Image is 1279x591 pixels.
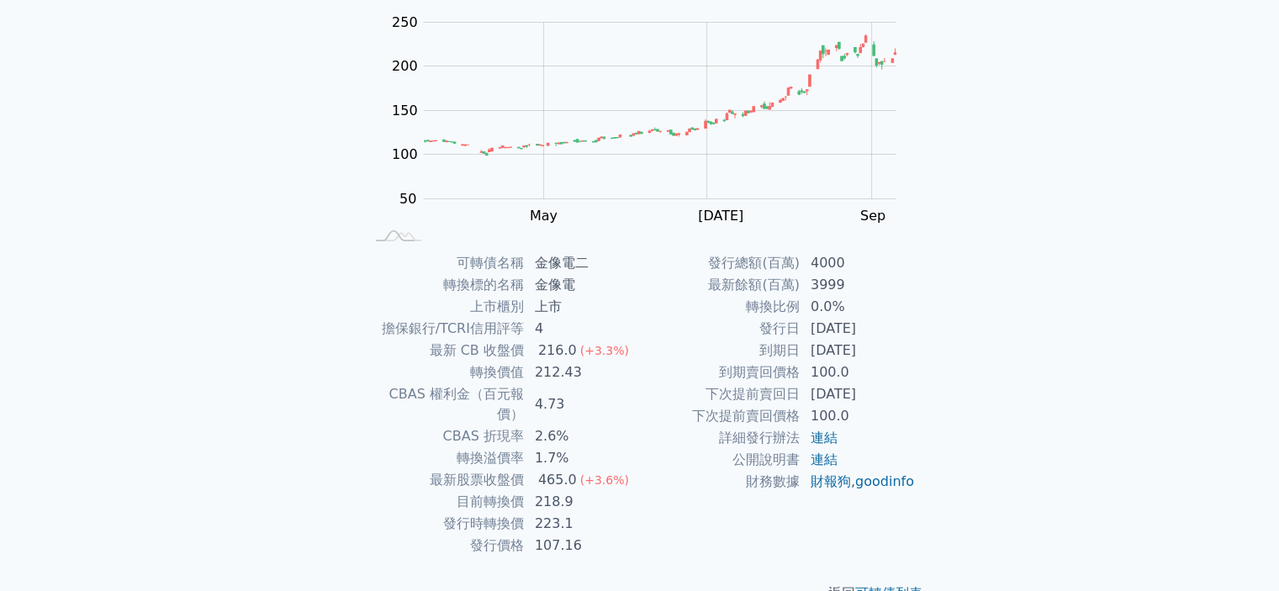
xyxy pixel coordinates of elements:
td: 223.1 [525,513,640,535]
td: 100.0 [801,405,916,427]
td: 金像電 [525,274,640,296]
tspan: 100 [392,146,418,162]
div: 216.0 [535,340,580,361]
a: 財報狗 [811,473,851,489]
a: 連結 [811,430,838,446]
span: (+3.3%) [580,344,629,357]
div: 465.0 [535,470,580,490]
td: 發行總額(百萬) [640,252,801,274]
td: 218.9 [525,491,640,513]
td: 下次提前賣回價格 [640,405,801,427]
td: 100.0 [801,361,916,383]
td: 發行時轉換價 [364,513,525,535]
td: 1.7% [525,447,640,469]
td: 4000 [801,252,916,274]
a: goodinfo [855,473,914,489]
td: 轉換標的名稱 [364,274,525,296]
td: 最新餘額(百萬) [640,274,801,296]
td: 2.6% [525,425,640,447]
a: 連結 [811,451,838,467]
td: [DATE] [801,340,916,361]
td: 下次提前賣回日 [640,383,801,405]
iframe: Chat Widget [1195,510,1279,591]
tspan: Sep [860,208,885,224]
tspan: 200 [392,58,418,74]
span: (+3.6%) [580,473,629,487]
td: 4 [525,318,640,340]
td: 財務數據 [640,471,801,493]
td: 轉換溢價率 [364,447,525,469]
td: 到期日 [640,340,801,361]
td: 4.73 [525,383,640,425]
td: 到期賣回價格 [640,361,801,383]
td: 最新 CB 收盤價 [364,340,525,361]
td: 上市 [525,296,640,318]
td: 107.16 [525,535,640,557]
td: 上市櫃別 [364,296,525,318]
tspan: 50 [399,191,416,207]
g: Chart [383,14,921,258]
td: 發行日 [640,318,801,340]
td: 目前轉換價 [364,491,525,513]
tspan: 150 [392,103,418,119]
tspan: 250 [392,14,418,30]
td: CBAS 權利金（百元報價） [364,383,525,425]
tspan: [DATE] [698,208,743,224]
td: 轉換比例 [640,296,801,318]
td: [DATE] [801,383,916,405]
td: 可轉債名稱 [364,252,525,274]
td: 3999 [801,274,916,296]
td: 公開說明書 [640,449,801,471]
td: 212.43 [525,361,640,383]
td: 發行價格 [364,535,525,557]
div: 聊天小工具 [1195,510,1279,591]
td: [DATE] [801,318,916,340]
td: 擔保銀行/TCRI信用評等 [364,318,525,340]
td: CBAS 折現率 [364,425,525,447]
td: , [801,471,916,493]
tspan: May [530,208,558,224]
td: 詳細發行辦法 [640,427,801,449]
td: 0.0% [801,296,916,318]
td: 最新股票收盤價 [364,469,525,491]
td: 轉換價值 [364,361,525,383]
td: 金像電二 [525,252,640,274]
